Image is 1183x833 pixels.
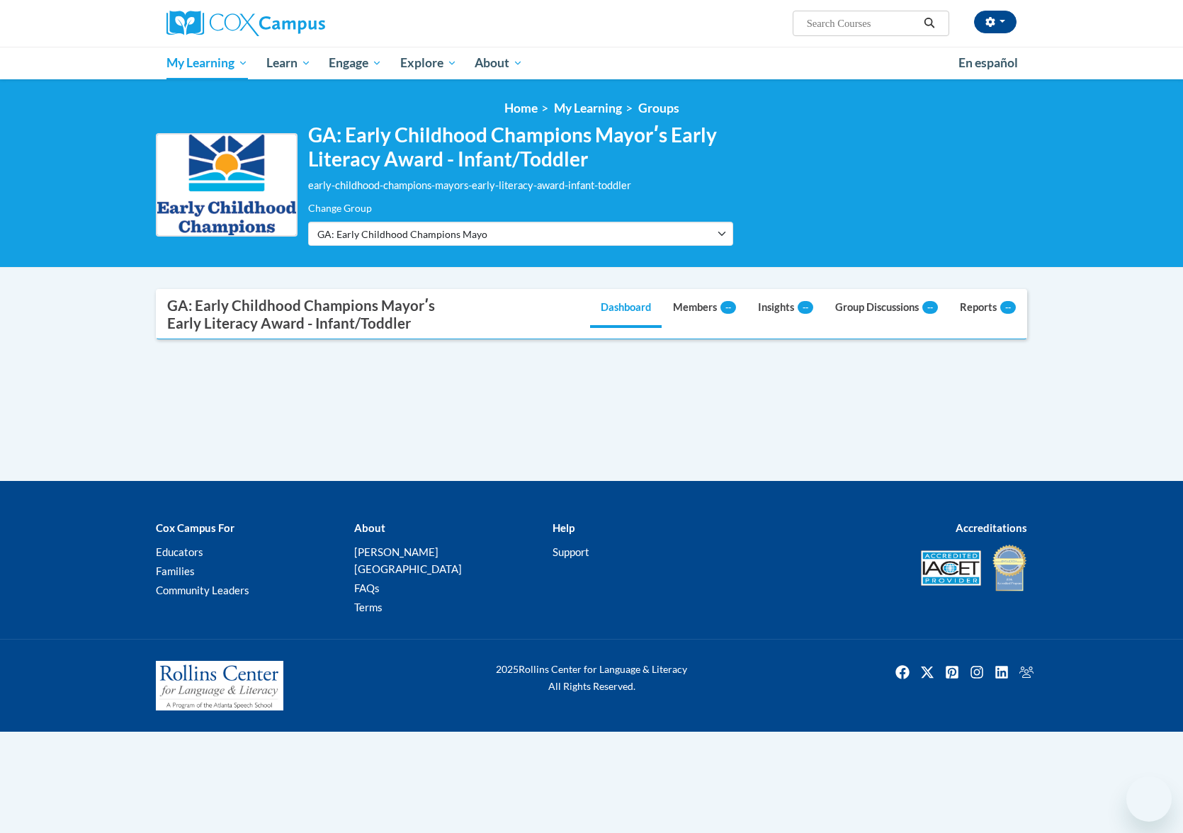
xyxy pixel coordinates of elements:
a: Learn [257,47,320,79]
a: Families [156,565,195,577]
span: Learn [266,55,311,72]
span: About [475,55,523,72]
a: Twitter [916,661,939,684]
div: early-childhood-champions-mayors-early-literacy-award-infant-toddler [308,178,733,193]
img: Facebook icon [891,661,914,684]
a: Groups [638,101,679,115]
a: En español [949,48,1027,78]
img: IDA® Accredited [992,543,1027,593]
span: 2025 [496,663,519,675]
div: GA: Early Childhood Champions Mayorʹs Early Literacy Award - Infant/Toddler [167,297,451,331]
iframe: Button to launch messaging window [1126,776,1172,822]
span: My Learning [166,55,248,72]
a: Engage [319,47,391,79]
img: Pinterest icon [941,661,963,684]
button: Account Settings [974,11,1017,33]
button: Search [919,15,940,32]
img: Cox Campus [166,11,325,36]
a: My Learning [157,47,257,79]
b: Cox Campus For [156,521,234,534]
div: Rollins Center for Language & Literacy All Rights Reserved. [443,661,740,695]
a: Members-- [662,290,747,328]
span: GA: Early Childhood Champions Mayorʹs Early Literacy Award - Infant/Toddler [317,227,487,242]
a: Community Leaders [156,584,249,596]
span: -- [922,301,938,314]
a: Dashboard [590,290,662,328]
div: Main menu [145,47,1038,79]
a: Reports-- [949,290,1026,328]
a: Terms [354,601,383,613]
img: Twitter icon [916,661,939,684]
img: Instagram icon [966,661,988,684]
a: My Learning [554,101,622,115]
img: Rollins Center for Language & Literacy - A Program of the Atlanta Speech School [156,661,283,710]
h2: GA: Early Childhood Champions Mayorʹs Early Literacy Award - Infant/Toddler [308,123,733,171]
a: About [466,47,533,79]
a: Instagram [966,661,988,684]
span: -- [1000,301,1016,314]
input: Search Courses [805,15,919,32]
b: About [354,521,385,534]
a: FAQs [354,582,380,594]
a: Insights-- [747,290,824,328]
a: Linkedin [990,661,1013,684]
span: Engage [329,55,382,72]
span: -- [720,301,736,314]
a: Facebook Group [1015,661,1038,684]
a: Group Discussions-- [825,290,949,328]
img: Accredited IACET® Provider [921,550,981,586]
a: Home [504,101,538,115]
b: Accreditations [956,521,1027,534]
a: Pinterest [941,661,963,684]
a: Educators [156,545,203,558]
span: En español [958,55,1018,70]
span: -- [798,301,813,314]
a: Support [553,545,589,558]
a: Facebook [891,661,914,684]
button: GA: Early Childhood Champions Mayorʹs Early Literacy Award - Infant/Toddler [308,222,733,246]
a: [PERSON_NAME][GEOGRAPHIC_DATA] [354,545,462,575]
label: Change Group [308,200,372,216]
b: Help [553,521,574,534]
img: LinkedIn icon [990,661,1013,684]
a: Explore [391,47,466,79]
img: Facebook group icon [1015,661,1038,684]
span: Explore [400,55,457,72]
